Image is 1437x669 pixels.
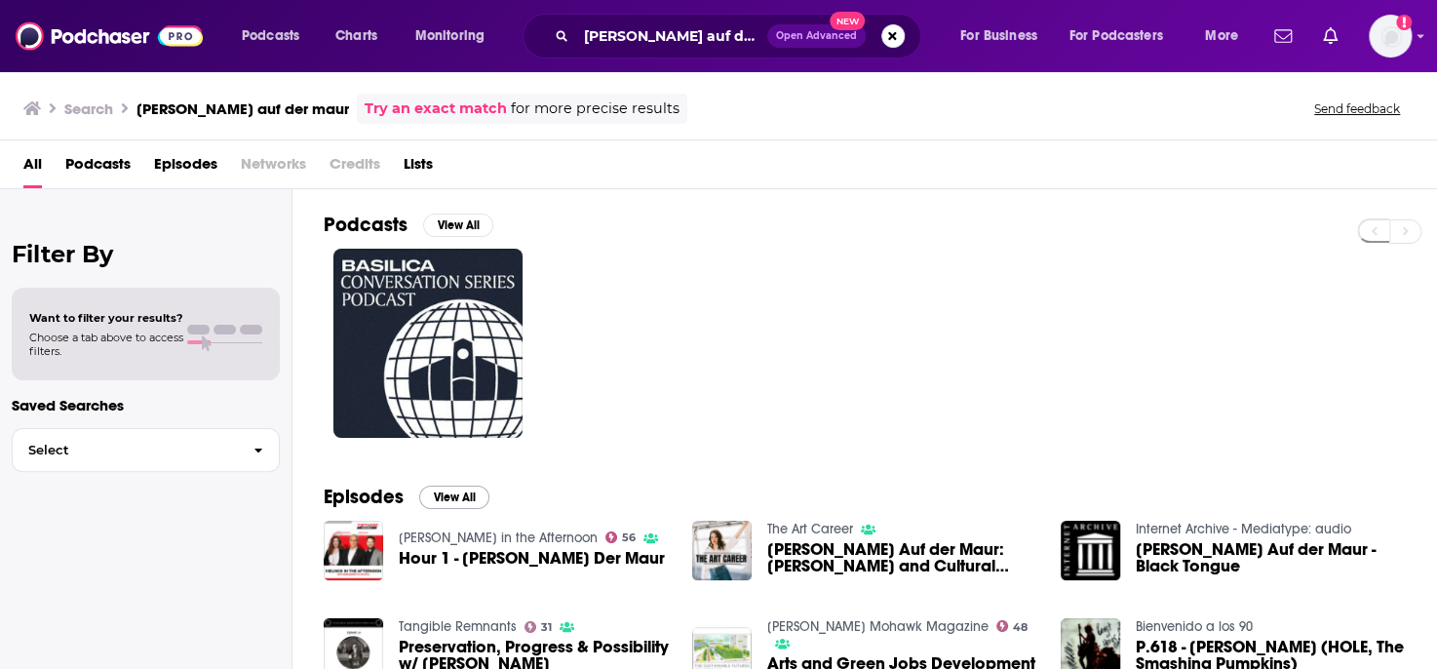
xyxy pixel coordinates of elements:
[541,623,552,632] span: 31
[415,22,485,50] span: Monitoring
[335,22,377,50] span: Charts
[1061,521,1120,580] img: Melissa Auf der Maur - Black Tongue
[622,533,636,542] span: 56
[767,541,1037,574] span: [PERSON_NAME] Auf der Maur: [PERSON_NAME] and Cultural Visionary
[399,530,598,546] a: Melnick in the Afternoon
[136,99,349,118] h3: [PERSON_NAME] auf der maur
[64,99,113,118] h3: Search
[29,311,183,325] span: Want to filter your results?
[1136,541,1406,574] a: Melissa Auf der Maur - Black Tongue
[404,148,433,188] a: Lists
[323,20,389,52] a: Charts
[365,98,507,120] a: Try an exact match
[241,148,306,188] span: Networks
[13,444,238,456] span: Select
[767,24,866,48] button: Open AdvancedNew
[399,550,665,567] a: Hour 1 - Melissa Auf Der Maur
[12,240,280,268] h2: Filter By
[324,521,383,580] img: Hour 1 - Melissa Auf Der Maur
[1136,521,1351,537] a: Internet Archive - Mediatype: audio
[511,98,680,120] span: for more precise results
[1315,20,1345,53] a: Show notifications dropdown
[1266,20,1300,53] a: Show notifications dropdown
[576,20,767,52] input: Search podcasts, credits, & more...
[1396,15,1412,30] svg: Add a profile image
[228,20,325,52] button: open menu
[767,521,853,537] a: The Art Career
[1369,15,1412,58] span: Logged in as TaraKennedy
[996,620,1029,632] a: 48
[1369,15,1412,58] button: Show profile menu
[330,148,380,188] span: Credits
[399,550,665,567] span: Hour 1 - [PERSON_NAME] Der Maur
[605,531,637,543] a: 56
[65,148,131,188] a: Podcasts
[29,331,183,358] span: Choose a tab above to access filters.
[242,22,299,50] span: Podcasts
[399,618,517,635] a: Tangible Remnants
[947,20,1062,52] button: open menu
[1191,20,1262,52] button: open menu
[16,18,203,55] img: Podchaser - Follow, Share and Rate Podcasts
[402,20,510,52] button: open menu
[1136,618,1253,635] a: Bienvenido a los 90
[324,485,489,509] a: EpisodesView All
[154,148,217,188] a: Episodes
[767,541,1037,574] a: Melissa Auf der Maur: Rock Icon and Cultural Visionary
[776,31,857,41] span: Open Advanced
[960,22,1037,50] span: For Business
[324,485,404,509] h2: Episodes
[324,213,493,237] a: PodcastsView All
[423,214,493,237] button: View All
[1369,15,1412,58] img: User Profile
[419,486,489,509] button: View All
[12,396,280,414] p: Saved Searches
[767,618,989,635] a: Hudson Mohawk Magazine
[1069,22,1163,50] span: For Podcasters
[324,213,408,237] h2: Podcasts
[1308,100,1406,117] button: Send feedback
[541,14,940,59] div: Search podcasts, credits, & more...
[524,621,553,633] a: 31
[1205,22,1238,50] span: More
[1013,623,1028,632] span: 48
[1136,541,1406,574] span: [PERSON_NAME] Auf der Maur - Black Tongue
[830,12,865,30] span: New
[1057,20,1191,52] button: open menu
[692,521,752,580] img: Melissa Auf der Maur: Rock Icon and Cultural Visionary
[12,428,280,472] button: Select
[23,148,42,188] a: All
